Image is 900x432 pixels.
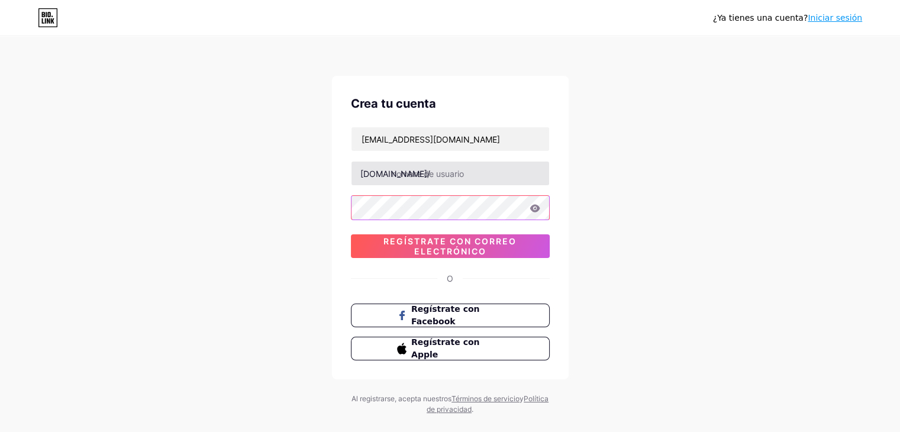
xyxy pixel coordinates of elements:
font: y [520,394,524,403]
font: Regístrate con correo electrónico [383,236,517,256]
button: Regístrate con Apple [351,337,550,360]
input: Correo electrónico [351,127,549,151]
button: Regístrate con Facebook [351,304,550,327]
font: [DOMAIN_NAME]/ [360,169,430,179]
font: O [447,273,453,283]
font: . [472,405,473,414]
font: Crea tu cuenta [351,96,436,111]
font: Al registrarse, acepta nuestros [351,394,451,403]
font: ¿Ya tienes una cuenta? [713,13,808,22]
button: Regístrate con correo electrónico [351,234,550,258]
a: Términos de servicio [451,394,520,403]
font: Regístrate con Facebook [411,304,479,326]
font: Regístrate con Apple [411,337,479,359]
input: nombre de usuario [351,162,549,185]
a: Iniciar sesión [808,13,862,22]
